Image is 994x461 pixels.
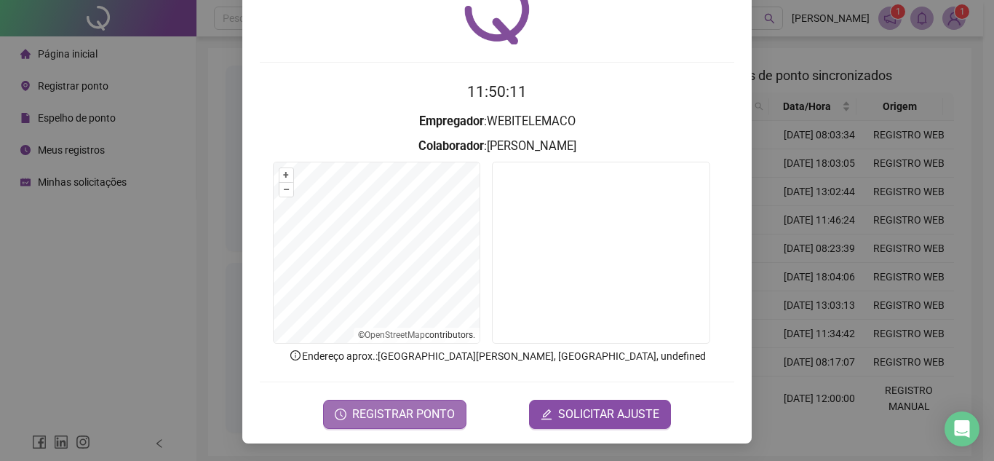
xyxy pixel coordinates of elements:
[260,348,734,364] p: Endereço aprox. : [GEOGRAPHIC_DATA][PERSON_NAME], [GEOGRAPHIC_DATA], undefined
[335,409,346,420] span: clock-circle
[541,409,552,420] span: edit
[352,406,455,423] span: REGISTRAR PONTO
[467,83,527,101] time: 11:50:11
[418,139,484,153] strong: Colaborador
[279,183,293,197] button: –
[260,137,734,156] h3: : [PERSON_NAME]
[419,114,484,128] strong: Empregador
[323,400,466,429] button: REGISTRAR PONTO
[529,400,671,429] button: editSOLICITAR AJUSTE
[260,112,734,131] h3: : WEBITELEMACO
[558,406,659,423] span: SOLICITAR AJUSTE
[289,349,302,362] span: info-circle
[365,330,425,340] a: OpenStreetMap
[279,168,293,182] button: +
[945,411,979,446] div: Open Intercom Messenger
[358,330,475,340] li: © contributors.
